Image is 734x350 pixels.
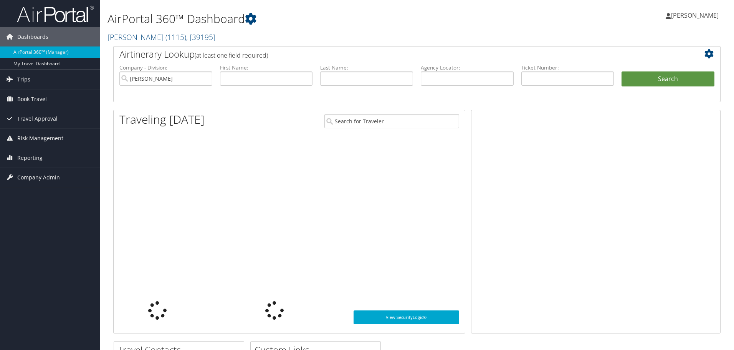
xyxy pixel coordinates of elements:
[17,109,58,128] span: Travel Approval
[119,48,664,61] h2: Airtinerary Lookup
[17,168,60,187] span: Company Admin
[195,51,268,60] span: (at least one field required)
[107,11,520,27] h1: AirPortal 360™ Dashboard
[17,129,63,148] span: Risk Management
[17,27,48,46] span: Dashboards
[666,4,726,27] a: [PERSON_NAME]
[119,111,205,128] h1: Traveling [DATE]
[119,64,212,71] label: Company - Division:
[521,64,614,71] label: Ticket Number:
[165,32,186,42] span: ( 1115 )
[17,5,94,23] img: airportal-logo.png
[17,148,43,168] span: Reporting
[622,71,714,87] button: Search
[220,64,313,71] label: First Name:
[354,310,459,324] a: View SecurityLogic®
[320,64,413,71] label: Last Name:
[671,11,719,20] span: [PERSON_NAME]
[17,70,30,89] span: Trips
[186,32,215,42] span: , [ 39195 ]
[421,64,514,71] label: Agency Locator:
[324,114,459,128] input: Search for Traveler
[107,32,215,42] a: [PERSON_NAME]
[17,90,47,109] span: Book Travel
